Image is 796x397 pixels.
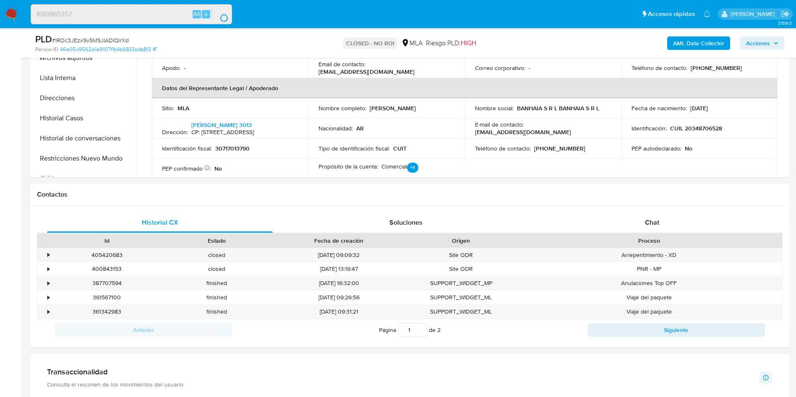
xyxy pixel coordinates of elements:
span: 2 [437,326,441,334]
div: • [47,251,50,259]
div: [DATE] 09:09:32 [272,248,406,262]
h1: Contactos [37,190,783,199]
div: SUPPORT_WIDGET_ML [406,291,516,304]
button: Historial de conversaciones [32,128,137,148]
button: Direcciones [32,88,137,108]
p: [EMAIL_ADDRESS][DOMAIN_NAME] [318,68,415,75]
span: # lROc3JEzx9v5MSJIADIQlrXd [52,36,129,44]
p: PEP autodeclarado : [632,145,681,152]
p: 30717013790 [215,145,250,152]
p: Identificación : [632,125,667,132]
div: 361567100 [52,291,162,304]
button: Acciones [740,36,784,50]
a: [PERSON_NAME] 3013 [191,121,252,129]
button: Historial Casos [32,108,137,128]
div: Origen [412,236,510,245]
div: MLA [401,39,423,48]
button: search-icon [211,8,229,20]
p: [PHONE_NUMBER] [691,64,742,72]
div: Proceso [522,236,776,245]
p: PEP confirmado : [162,165,211,172]
div: SUPPORT_WIDGET_ML [406,305,516,319]
span: HIGH [461,38,476,48]
p: Apodo : [162,64,180,72]
button: AML Data Collector [667,36,730,50]
div: [DATE] 16:32:00 [272,276,406,290]
h4: CP: [STREET_ADDRESS] [191,129,254,136]
p: +1 [407,163,418,173]
div: SUPPORT_WIDGET_MP [406,276,516,290]
div: finished [162,291,272,304]
p: - [184,64,185,72]
p: CUIL 20348706528 [670,125,722,132]
p: [PERSON_NAME] [370,104,416,112]
div: [DATE] 09:26:56 [272,291,406,304]
p: Tipo de identificación fiscal : [318,145,390,152]
input: Buscar usuario o caso... [31,9,232,20]
p: MLA [177,104,189,112]
div: Site ODR [406,262,516,276]
div: 361342983 [52,305,162,319]
div: Site ODR [406,248,516,262]
p: [PHONE_NUMBER] [534,145,585,152]
div: finished [162,276,272,290]
span: Riesgo PLD: [426,39,476,48]
div: closed [162,262,272,276]
p: Identificación fiscal : [162,145,212,152]
button: CVU [32,169,137,189]
p: - [529,64,530,72]
button: Restricciones Nuevo Mundo [32,148,137,169]
th: Datos del Representante Legal / Apoderado [152,78,778,98]
p: No [214,165,222,172]
p: Propósito de la cuenta : [318,163,378,170]
div: finished [162,305,272,319]
p: Nombre completo : [318,104,366,112]
span: s [205,10,207,18]
b: PLD [35,32,52,46]
span: 3.159.0 [778,20,792,26]
p: E-mail de contacto : [475,121,524,128]
p: Dirección : [162,128,188,136]
p: CUIT [393,145,407,152]
p: Fecha de nacimiento : [632,104,687,112]
p: Correo corporativo : [475,64,525,72]
p: Email de contacto : [318,60,365,68]
div: Fecha de creación [278,236,400,245]
p: [DATE] [690,104,708,112]
p: CLOSED - NO ROI [343,37,398,49]
button: Anterior [55,323,232,337]
p: [EMAIL_ADDRESS][DOMAIN_NAME] [475,128,571,136]
p: Comercial [381,163,418,174]
div: [DATE] 09:31:21 [272,305,406,319]
span: Accesos rápidos [648,10,695,18]
p: BANHAIA S R L BANHAIA S R L [517,104,599,112]
span: Página de [379,323,441,337]
p: Nacionalidad : [318,125,353,132]
div: PNR - MP [516,262,782,276]
div: • [47,293,50,301]
button: Lista Interna [32,68,137,88]
span: Alt [193,10,200,18]
b: Person ID [35,46,58,53]
div: 387707594 [52,276,162,290]
div: Viaje del paquete [516,305,782,319]
div: • [47,265,50,273]
div: [DATE] 13:19:47 [272,262,406,276]
a: Salir [781,10,790,18]
p: Sitio : [162,104,174,112]
div: Arrepentimiento - XD [516,248,782,262]
p: Nombre social : [475,104,514,112]
span: Soluciones [389,218,423,227]
a: 46a05c9562a1a9107f1b4b6833adb813 [60,46,157,53]
p: Teléfono de contacto : [475,145,531,152]
span: Historial CX [142,218,178,227]
div: Anulaciones Top OFF [516,276,782,290]
p: AR [356,125,364,132]
b: AML Data Collector [673,36,724,50]
p: No [685,145,692,152]
p: valeria.duch@mercadolibre.com [731,10,778,18]
div: 400843153 [52,262,162,276]
div: Id [58,236,156,245]
div: • [47,308,50,316]
div: 405420683 [52,248,162,262]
